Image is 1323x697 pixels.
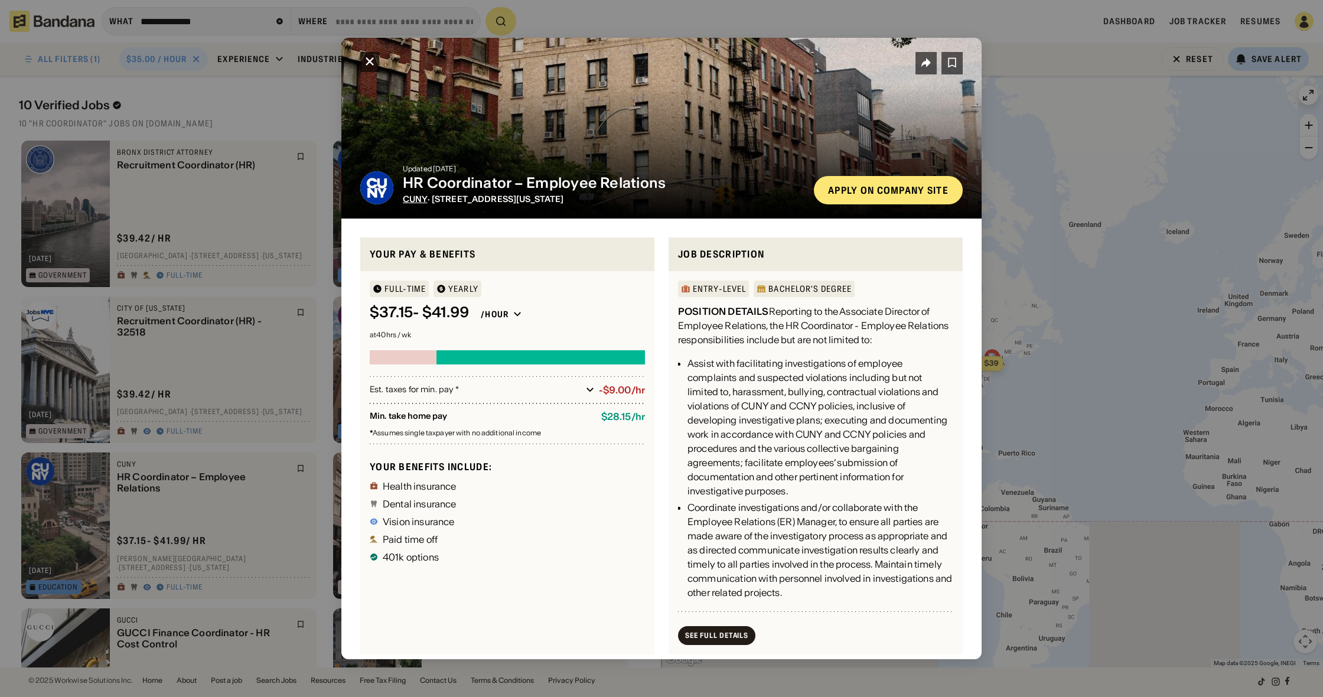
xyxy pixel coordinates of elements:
div: $ 28.15 / hr [601,411,645,422]
div: at 40 hrs / wk [370,331,645,338]
div: Entry-Level [693,285,746,293]
div: · [STREET_ADDRESS][US_STATE] [403,194,804,204]
div: $ 37.15 - $41.99 [370,304,469,321]
div: /hour [481,309,509,320]
div: YEARLY [448,285,478,293]
div: See Full Details [685,632,748,639]
div: Est. taxes for min. pay * [370,384,581,396]
div: 401k options [383,552,439,562]
div: Bachelor's Degree [768,285,852,293]
div: POSITION DETAILS [678,305,769,317]
div: Your pay & benefits [370,247,645,262]
div: Paid time off [383,535,438,544]
div: Assist with facilitating investigations of employee complaints and suspected violations including... [687,356,953,498]
div: Updated [DATE] [403,165,804,172]
div: Health insurance [383,481,457,491]
div: HR Coordinator – Employee Relations [403,175,804,192]
div: Coordinate investigations and/or collaborate with the Employee Relations (ER) Manager, to ensure ... [687,500,953,600]
span: CUNY [403,194,428,204]
div: Your benefits include: [370,461,645,473]
div: Reporting to the Associate Director of Employee Relations, the HR Coordinator - Employee Relation... [678,304,953,347]
div: Apply on company site [828,185,949,195]
div: Assumes single taxpayer with no additional income [370,429,645,437]
div: Job Description [678,247,953,262]
div: Dental insurance [383,499,457,509]
img: CUNY logo [360,171,393,204]
div: Min. take home pay [370,411,592,422]
div: Full-time [384,285,426,293]
div: -$9.00/hr [599,385,645,396]
div: Vision insurance [383,517,455,526]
